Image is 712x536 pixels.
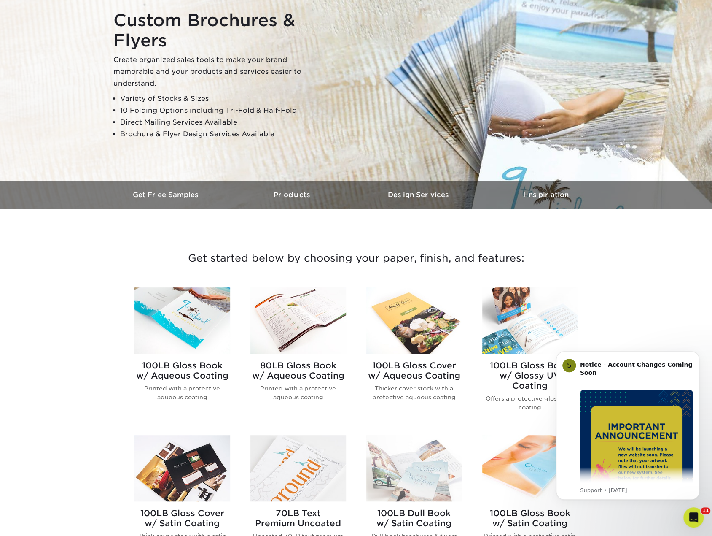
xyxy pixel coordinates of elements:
[250,287,346,354] img: 80LB Gloss Book<br/>w/ Aqueous Coating Brochures & Flyers
[230,191,356,199] h3: Products
[482,435,578,501] img: 100LB Gloss Book<br/>w/ Satin Coating Brochures & Flyers
[356,191,483,199] h3: Design Services
[230,181,356,209] a: Products
[134,508,230,528] h2: 100LB Gloss Cover w/ Satin Coating
[366,384,462,401] p: Thicker cover stock with a protective aqueous coating
[482,287,578,354] img: 100LB Gloss Book<br/>w/ Glossy UV Coating Brochures & Flyers
[356,181,483,209] a: Design Services
[482,287,578,425] a: 100LB Gloss Book<br/>w/ Glossy UV Coating Brochures & Flyers 100LB Gloss Bookw/ Glossy UV Coating...
[366,508,462,528] h2: 100LB Dull Book w/ Satin Coating
[134,384,230,401] p: Printed with a protective aqueous coating
[683,507,704,528] iframe: Intercom live chat
[250,435,346,501] img: 70LB Text<br/>Premium Uncoated Brochures & Flyers
[366,287,462,354] img: 100LB Gloss Cover<br/>w/ Aqueous Coating Brochures & Flyers
[134,287,230,354] img: 100LB Gloss Book<br/>w/ Aqueous Coating Brochures & Flyers
[120,116,324,128] li: Direct Mailing Services Available
[113,54,324,89] p: Create organized sales tools to make your brand memorable and your products and services easier t...
[134,360,230,381] h2: 100LB Gloss Book w/ Aqueous Coating
[134,287,230,425] a: 100LB Gloss Book<br/>w/ Aqueous Coating Brochures & Flyers 100LB Gloss Bookw/ Aqueous Coating Pri...
[366,360,462,381] h2: 100LB Gloss Cover w/ Aqueous Coating
[483,191,609,199] h3: Inspiration
[120,93,324,105] li: Variety of Stocks & Sizes
[103,191,230,199] h3: Get Free Samples
[482,508,578,528] h2: 100LB Gloss Book w/ Satin Coating
[2,510,72,533] iframe: Google Customer Reviews
[120,128,324,140] li: Brochure & Flyer Design Services Available
[543,338,712,513] iframe: Intercom notifications message
[250,360,346,381] h2: 80LB Gloss Book w/ Aqueous Coating
[250,287,346,425] a: 80LB Gloss Book<br/>w/ Aqueous Coating Brochures & Flyers 80LB Gloss Bookw/ Aqueous Coating Print...
[482,360,578,391] h2: 100LB Gloss Book w/ Glossy UV Coating
[250,508,346,528] h2: 70LB Text Premium Uncoated
[366,435,462,501] img: 100LB Dull Book<br/>w/ Satin Coating Brochures & Flyers
[134,435,230,501] img: 100LB Gloss Cover<br/>w/ Satin Coating Brochures & Flyers
[366,287,462,425] a: 100LB Gloss Cover<br/>w/ Aqueous Coating Brochures & Flyers 100LB Gloss Coverw/ Aqueous Coating T...
[103,181,230,209] a: Get Free Samples
[483,181,609,209] a: Inspiration
[110,239,603,277] h3: Get started below by choosing your paper, finish, and features:
[113,10,324,51] h1: Custom Brochures & Flyers
[120,105,324,116] li: 10 Folding Options including Tri-Fold & Half-Fold
[250,384,346,401] p: Printed with a protective aqueous coating
[701,507,710,514] span: 11
[482,394,578,411] p: Offers a protective glossy UV coating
